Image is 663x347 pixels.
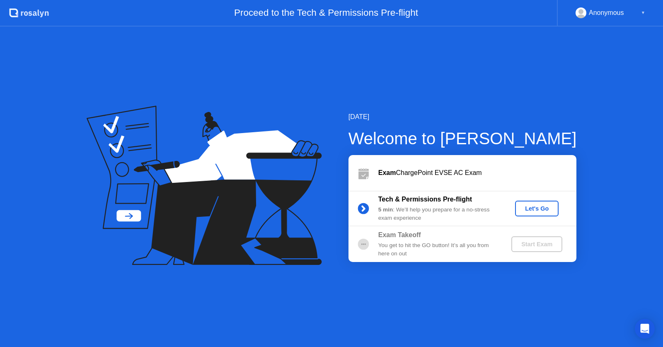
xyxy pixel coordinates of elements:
div: You get to hit the GO button! It’s all you from here on out [378,241,498,258]
div: [DATE] [348,112,577,122]
div: ▼ [641,7,645,18]
div: Start Exam [515,241,559,248]
button: Let's Go [515,201,559,216]
div: : We’ll help you prepare for a no-stress exam experience [378,206,498,223]
div: Welcome to [PERSON_NAME] [348,126,577,151]
b: Tech & Permissions Pre-flight [378,196,472,203]
div: Anonymous [589,7,624,18]
button: Start Exam [511,236,562,252]
b: Exam Takeoff [378,231,421,238]
b: Exam [378,169,396,176]
b: 5 min [378,206,393,213]
div: ChargePoint EVSE AC Exam [378,168,576,178]
div: Let's Go [518,205,555,212]
div: Open Intercom Messenger [635,319,655,339]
